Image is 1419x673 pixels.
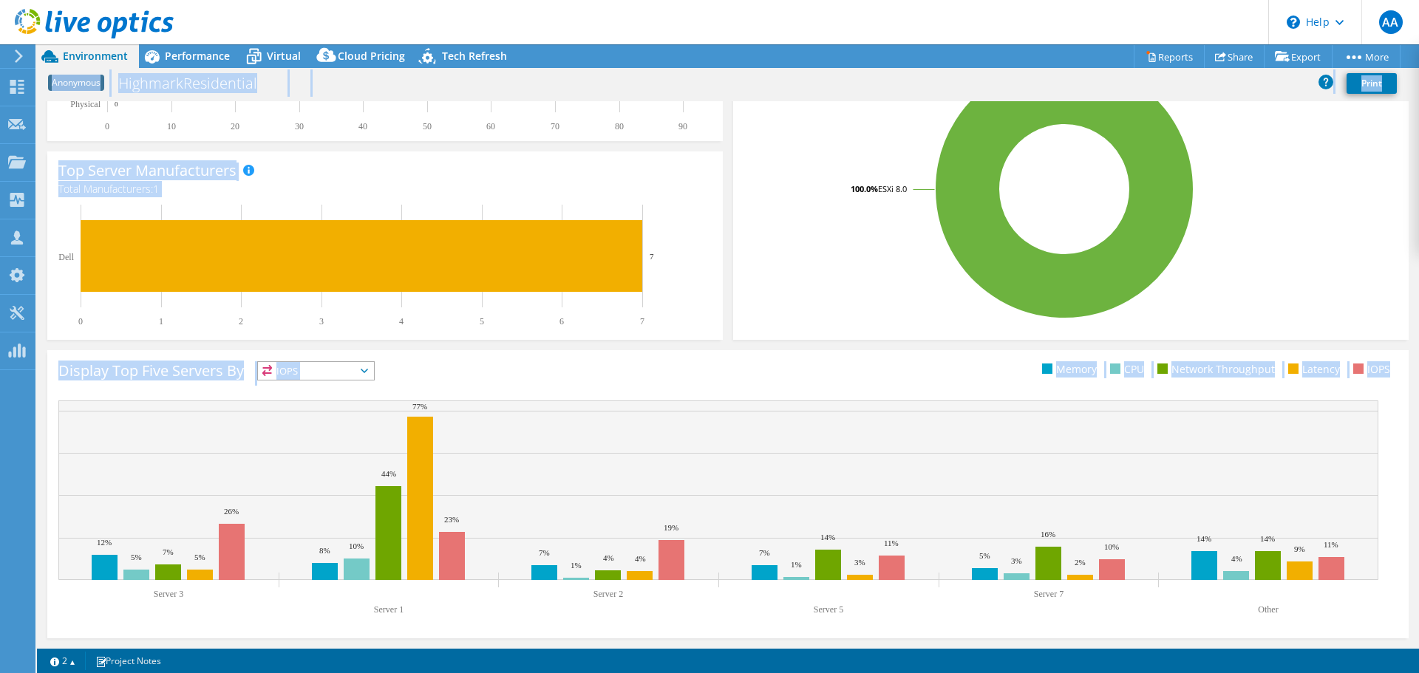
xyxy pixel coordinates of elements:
text: Physical [70,99,101,109]
text: 1% [791,560,802,569]
li: Memory [1038,361,1097,378]
span: Tech Refresh [442,49,507,63]
text: 3% [854,558,865,567]
text: 50 [423,121,432,131]
text: 8% [319,546,330,555]
tspan: ESXi 8.0 [878,183,907,194]
text: 4% [1231,554,1242,563]
text: 7% [163,547,174,556]
text: 44% [381,469,396,478]
text: Dell [58,252,74,262]
text: 26% [224,507,239,516]
text: 1% [571,561,582,570]
span: Virtual [267,49,301,63]
text: Server 5 [814,604,843,615]
tspan: 100.0% [851,183,878,194]
text: 3% [1011,556,1022,565]
text: 90 [678,121,687,131]
span: Environment [63,49,128,63]
span: Cloud Pricing [338,49,405,63]
text: 10% [349,542,364,550]
text: Server 1 [374,604,404,615]
text: 6 [559,316,564,327]
a: Print [1347,73,1397,94]
text: 30 [295,121,304,131]
text: 11% [1324,540,1338,549]
span: Anonymous [48,75,104,91]
h1: HighmarkResidential [112,75,280,92]
li: IOPS [1350,361,1390,378]
text: 7 [640,316,644,327]
text: 9% [1294,544,1305,553]
text: 4% [603,553,614,562]
text: 1 [159,316,163,327]
text: 10% [1104,542,1119,551]
li: Latency [1284,361,1340,378]
text: 7% [539,548,550,557]
text: Server 2 [593,589,623,599]
text: 0 [105,121,109,131]
text: 5 [480,316,484,327]
text: 5% [194,553,205,561]
text: 16% [1041,530,1055,539]
text: 5% [131,553,142,561]
text: 2% [1075,558,1086,567]
text: 0 [78,316,83,327]
text: Server 7 [1034,589,1064,599]
text: 10 [167,121,176,131]
text: 5% [979,551,990,560]
text: 14% [820,533,835,542]
text: 70 [551,121,559,131]
li: Network Throughput [1154,361,1275,378]
a: 2 [40,652,86,670]
h3: Top Server Manufacturers [58,163,236,179]
svg: \n [1287,16,1300,29]
h4: Total Manufacturers: [58,181,712,197]
a: Share [1204,45,1265,68]
text: 80 [615,121,624,131]
text: 7% [759,548,770,557]
text: 12% [97,538,112,547]
text: 14% [1197,534,1211,543]
a: Project Notes [85,652,171,670]
text: 4% [635,554,646,563]
span: Performance [165,49,230,63]
span: IOPS [258,362,374,380]
text: 7 [650,252,654,261]
a: More [1332,45,1401,68]
text: Server 3 [154,589,183,599]
span: AA [1379,10,1403,34]
span: 1 [153,182,159,196]
text: 20 [231,121,239,131]
text: 3 [319,316,324,327]
a: Export [1264,45,1333,68]
text: Other [1258,604,1278,615]
text: 2 [239,316,243,327]
text: 0 [115,100,118,108]
text: 60 [486,121,495,131]
text: 40 [358,121,367,131]
text: 4 [399,316,404,327]
text: 23% [444,515,459,524]
text: 19% [664,523,678,532]
a: Reports [1134,45,1205,68]
li: CPU [1106,361,1144,378]
text: 77% [412,402,427,411]
text: 14% [1260,534,1275,543]
text: 11% [884,539,899,547]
